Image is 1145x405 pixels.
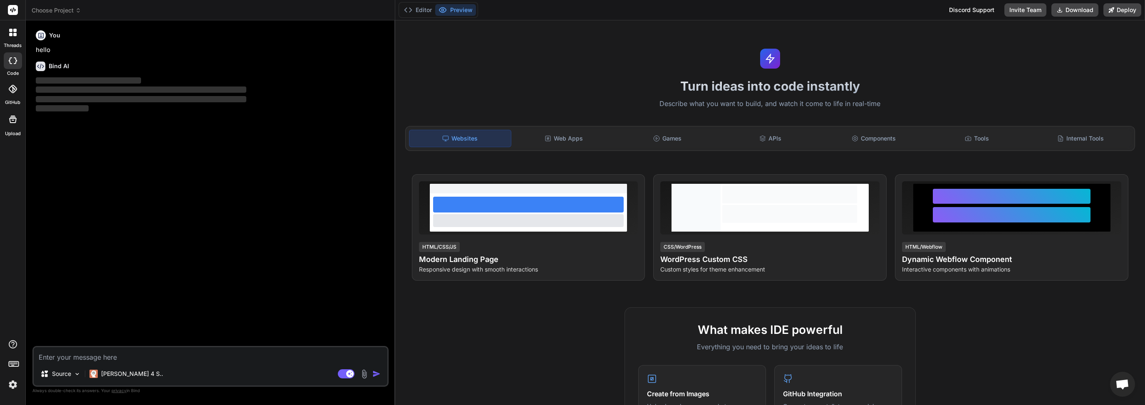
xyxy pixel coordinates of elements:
[52,370,71,378] p: Source
[32,6,81,15] span: Choose Project
[32,387,389,395] p: Always double-check its answers. Your in Bind
[1103,3,1141,17] button: Deploy
[359,369,369,379] img: attachment
[49,62,69,70] h6: Bind AI
[902,254,1121,265] h4: Dynamic Webflow Component
[513,130,615,147] div: Web Apps
[74,370,81,378] img: Pick Models
[902,242,946,252] div: HTML/Webflow
[419,254,638,265] h4: Modern Landing Page
[419,265,638,274] p: Responsive design with smooth interactions
[1110,372,1135,397] div: Ouvrir le chat
[660,242,705,252] div: CSS/WordPress
[926,130,1028,147] div: Tools
[409,130,511,147] div: Websites
[638,342,902,352] p: Everything you need to bring your ideas to life
[36,77,141,84] span: ‌
[616,130,718,147] div: Games
[720,130,821,147] div: APIs
[1004,3,1046,17] button: Invite Team
[36,96,246,102] span: ‌
[419,242,460,252] div: HTML/CSS/JS
[660,265,880,274] p: Custom styles for theme enhancement
[6,378,20,392] img: settings
[823,130,924,147] div: Components
[36,86,246,93] span: ‌
[5,99,20,106] label: GitHub
[372,370,381,378] img: icon
[902,265,1121,274] p: Interactive components with animations
[5,130,21,137] label: Upload
[36,105,89,111] span: ‌
[660,254,880,265] h4: WordPress Custom CSS
[647,389,757,399] h4: Create from Images
[638,321,902,338] h2: What makes IDE powerful
[401,4,435,16] button: Editor
[400,79,1140,94] h1: Turn ideas into code instantly
[112,388,126,393] span: privacy
[7,70,19,77] label: code
[36,45,387,55] p: hello
[101,370,163,378] p: [PERSON_NAME] 4 S..
[400,99,1140,109] p: Describe what you want to build, and watch it come to life in real-time
[1051,3,1098,17] button: Download
[4,42,22,49] label: threads
[944,3,999,17] div: Discord Support
[783,389,893,399] h4: GitHub Integration
[89,370,98,378] img: Claude 4 Sonnet
[435,4,476,16] button: Preview
[1030,130,1131,147] div: Internal Tools
[49,31,60,40] h6: You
